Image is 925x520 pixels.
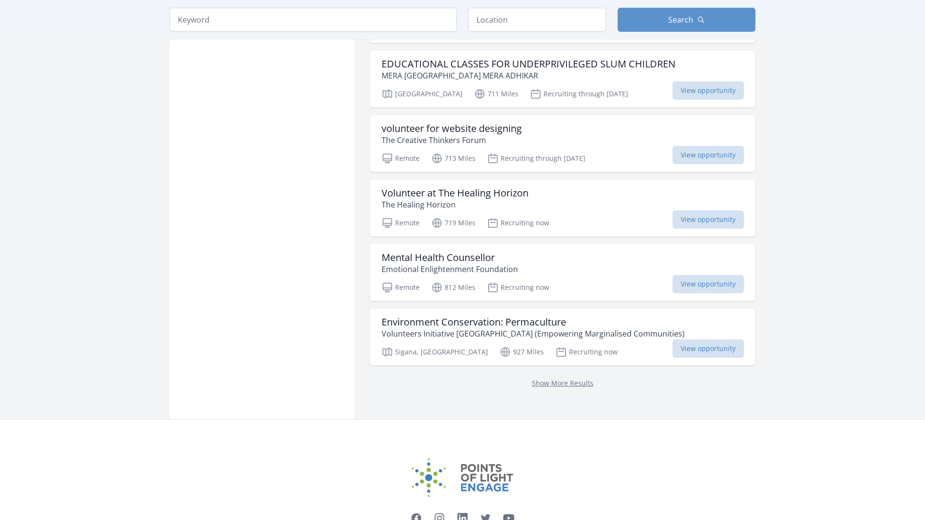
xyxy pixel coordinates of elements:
p: Emotional Enlightenment Foundation [382,263,518,275]
p: Volunteers Initiative [GEOGRAPHIC_DATA] (Empowering Marginalised Communities) [382,328,685,339]
span: View opportunity [673,339,744,358]
a: Mental Health Counsellor Emotional Enlightenment Foundation Remote 812 Miles Recruiting now View ... [370,244,755,301]
h3: Volunteer at The Healing Horizon [382,187,529,199]
a: Volunteer at The Healing Horizon The Healing Horizon Remote 719 Miles Recruiting now View opportu... [370,180,755,236]
span: Search [668,14,693,26]
p: 812 Miles [431,282,476,293]
p: Recruiting through [DATE] [487,153,585,164]
a: Show More Results [532,378,594,388]
a: Environment Conservation: Permaculture Volunteers Initiative [GEOGRAPHIC_DATA] (Empowering Margin... [370,309,755,365]
p: Recruiting now [487,282,549,293]
p: [GEOGRAPHIC_DATA] [382,88,462,100]
button: Search [618,8,755,32]
p: Recruiting now [555,346,618,358]
h3: Mental Health Counsellor [382,252,518,263]
p: Recruiting through [DATE] [530,88,628,100]
p: MERA [GEOGRAPHIC_DATA] MERA ADHIKAR [382,70,675,81]
span: View opportunity [673,146,744,164]
p: Remote [382,217,420,229]
p: Sigana, [GEOGRAPHIC_DATA] [382,346,488,358]
h3: volunteer for website designing [382,123,522,134]
p: The Healing Horizon [382,199,529,210]
input: Location [468,8,606,32]
span: View opportunity [673,210,744,229]
a: volunteer for website designing The Creative Thinkers Forum Remote 713 Miles Recruiting through [... [370,115,755,172]
p: The Creative Thinkers Forum [382,134,522,146]
p: 711 Miles [474,88,518,100]
span: View opportunity [673,81,744,100]
p: 713 Miles [431,153,476,164]
p: 719 Miles [431,217,476,229]
p: Remote [382,282,420,293]
p: 927 Miles [500,346,544,358]
h3: EDUCATIONAL CLASSES FOR UNDERPRIVILEGED SLUM CHILDREN [382,58,675,70]
p: Remote [382,153,420,164]
span: View opportunity [673,275,744,293]
p: Recruiting now [487,217,549,229]
a: EDUCATIONAL CLASSES FOR UNDERPRIVILEGED SLUM CHILDREN MERA [GEOGRAPHIC_DATA] MERA ADHIKAR [GEOGRA... [370,51,755,107]
img: Points of Light Engage [412,458,513,497]
input: Keyword [170,8,457,32]
h3: Environment Conservation: Permaculture [382,316,685,328]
